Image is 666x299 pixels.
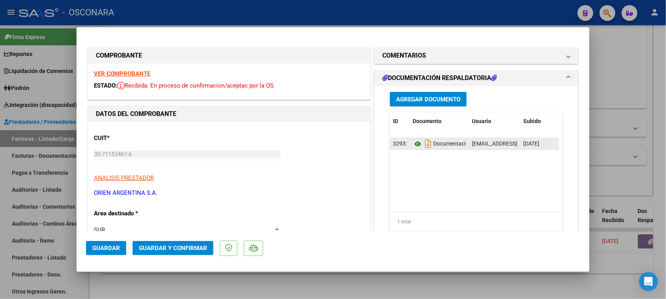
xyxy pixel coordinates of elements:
[390,92,467,107] button: Agregar Documento
[413,141,472,147] span: Documentacion
[390,212,563,232] div: 1 total
[410,113,469,130] datatable-header-cell: Documento
[413,118,442,124] span: Documento
[139,245,207,252] span: Guardar y Confirmar
[96,110,176,118] strong: DATOS DEL COMPROBANTE
[523,140,539,147] span: [DATE]
[423,137,433,150] i: Descargar documento
[374,70,578,86] mat-expansion-panel-header: DOCUMENTACIÓN RESPALDATORIA
[94,134,175,143] p: CUIT
[472,140,606,147] span: [EMAIL_ADDRESS][DOMAIN_NAME] - [PERSON_NAME]
[393,140,409,147] span: 32932
[382,51,426,60] h1: COMENTARIOS
[94,189,365,198] p: ORIEN ARGENTINA S.A.
[393,118,398,124] span: ID
[382,73,497,83] h1: DOCUMENTACIÓN RESPALDATORIA
[96,52,142,59] strong: COMPROBANTE
[94,226,105,234] span: SUR
[523,118,541,124] span: Subido
[520,113,559,130] datatable-header-cell: Subido
[94,70,150,77] a: VER COMPROBANTE
[117,82,275,89] span: Recibida. En proceso de confirmacion/aceptac por la OS.
[94,82,117,89] span: ESTADO:
[374,86,578,250] div: DOCUMENTACIÓN RESPALDATORIA
[396,96,460,103] span: Agregar Documento
[86,241,126,255] button: Guardar
[472,118,491,124] span: Usuario
[469,113,520,130] datatable-header-cell: Usuario
[94,174,154,181] span: ANALISIS PRESTADOR
[92,245,120,252] span: Guardar
[94,209,175,218] p: Area destinado *
[374,48,578,64] mat-expansion-panel-header: COMENTARIOS
[639,272,658,291] div: Open Intercom Messenger
[133,241,213,255] button: Guardar y Confirmar
[390,113,410,130] datatable-header-cell: ID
